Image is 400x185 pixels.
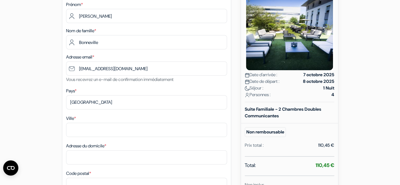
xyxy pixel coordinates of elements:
button: Open CMP widget [3,160,18,176]
span: Date de départ : [245,78,280,85]
label: Adresse email [66,54,94,60]
small: Vous recevrez un e-mail de confirmation immédiatement [66,77,174,82]
label: Ville [66,115,76,122]
input: Entrer adresse e-mail [66,61,227,76]
b: Suite Familiale - 2 Chambres Doubles Communicantes [245,106,321,119]
span: Personnes : [245,91,271,98]
span: Date d'arrivée : [245,71,277,78]
img: user_icon.svg [245,93,249,97]
label: Pays [66,88,77,94]
img: calendar.svg [245,79,249,84]
strong: 8 octobre 2025 [303,78,334,85]
strong: 7 octobre 2025 [303,71,334,78]
span: Total: [245,162,256,169]
input: Entrez votre prénom [66,9,227,23]
img: calendar.svg [245,73,249,77]
label: Adresse du domicile [66,143,106,149]
small: Non remboursable [245,127,286,137]
div: 110,45 € [318,142,334,149]
strong: 4 [331,91,334,98]
label: Prénom [66,1,83,8]
strong: 1 Nuit [323,85,334,91]
img: moon.svg [245,86,249,91]
input: Entrer le nom de famille [66,35,227,49]
label: Code postal [66,170,91,177]
span: Séjour : [245,85,263,91]
label: Nom de famille [66,28,96,34]
strong: 110,45 € [316,162,334,169]
div: Prix total : [245,142,264,149]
